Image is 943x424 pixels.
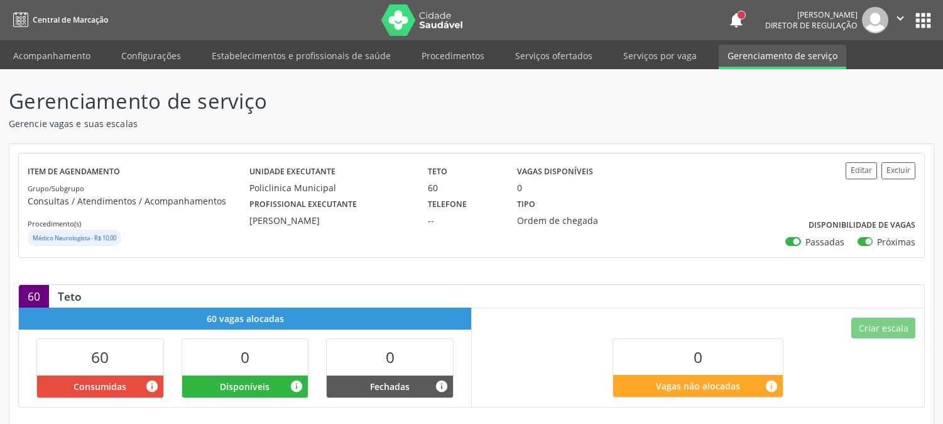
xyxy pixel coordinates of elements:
span: 0 [694,347,702,367]
i: Vagas alocadas e sem marcações associadas [290,379,303,393]
label: Vagas disponíveis [517,162,593,182]
a: Serviços ofertados [506,45,601,67]
label: Passadas [805,235,844,248]
label: Unidade executante [249,162,335,182]
i:  [893,11,907,25]
label: Item de agendamento [28,162,120,182]
p: Gerenciamento de serviço [9,86,657,117]
div: 60 [428,181,499,194]
div: Ordem de chegada [517,214,633,227]
label: Telefone [428,194,467,214]
span: 0 [241,347,249,367]
i: Quantidade de vagas restantes do teto de vagas [765,379,778,393]
small: Procedimento(s) [28,219,81,228]
a: Configurações [112,45,190,67]
small: Grupo/Subgrupo [28,184,84,193]
label: Disponibilidade de vagas [809,216,915,235]
div: 60 [19,285,49,308]
a: Gerenciamento de serviço [719,45,846,69]
span: Vagas não alocadas [656,379,740,393]
button: notifications [728,11,745,29]
label: Tipo [517,194,535,214]
div: [PERSON_NAME] [765,9,858,20]
p: Consultas / Atendimentos / Acompanhamentos [28,194,249,208]
button: Editar [846,162,877,179]
span: Fechadas [370,380,410,393]
button:  [888,7,912,33]
label: Próximas [877,235,915,248]
div: 0 [517,181,522,194]
span: Diretor de regulação [765,20,858,31]
a: Serviços por vaga [614,45,706,67]
a: Acompanhamento [4,45,99,67]
span: Disponíveis [220,380,270,393]
div: Policlinica Municipal [249,181,410,194]
span: Central de Marcação [33,14,108,25]
label: Profissional executante [249,194,357,214]
small: Médico Neurologista - R$ 10,00 [33,234,116,242]
img: img [862,7,888,33]
a: Procedimentos [413,45,493,67]
a: Estabelecimentos e profissionais de saúde [203,45,400,67]
span: 60 [91,347,109,367]
label: Teto [428,162,447,182]
p: Gerencie vagas e suas escalas [9,117,657,130]
button: Criar escala [851,318,915,339]
i: Vagas alocadas que possuem marcações associadas [145,379,159,393]
div: 60 vagas alocadas [19,308,471,330]
button: Excluir [881,162,915,179]
span: 0 [386,347,395,367]
i: Vagas alocadas e sem marcações associadas que tiveram sua disponibilidade fechada [435,379,449,393]
a: Central de Marcação [9,9,108,30]
div: [PERSON_NAME] [249,214,410,227]
div: Teto [49,289,90,303]
button: apps [912,9,934,31]
span: Consumidas [74,380,126,393]
div: -- [428,214,499,227]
